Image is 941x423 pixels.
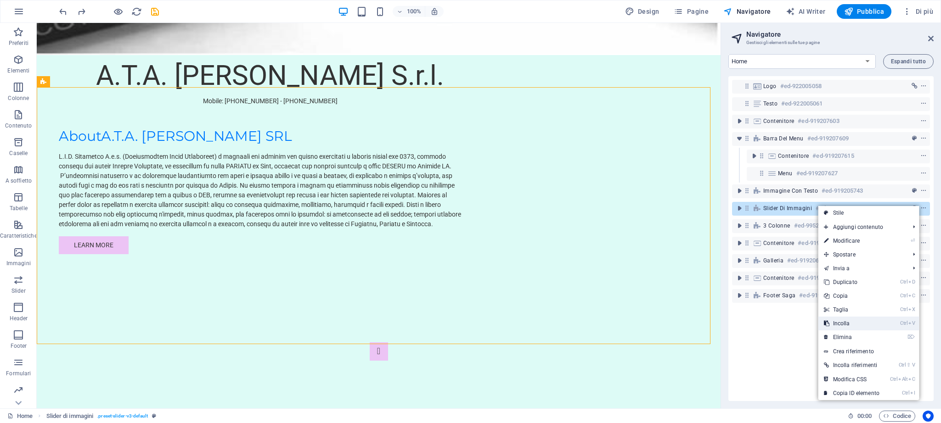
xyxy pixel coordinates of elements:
button: toggle-expand [734,203,745,214]
button: context-menu [919,150,928,161]
i: Annulla: Incolla (Ctrl+Z) [58,6,68,17]
button: Design [621,4,663,19]
i: Ctrl [900,293,907,299]
span: Footer Saga [763,292,795,299]
h6: #ed-969661135 [816,203,857,214]
nav: breadcrumb [46,411,156,422]
span: Galleria [763,257,783,264]
i: Ctrl [900,306,907,312]
p: Elementi [7,67,29,74]
i: ⏎ [911,238,915,244]
button: context-menu [919,238,928,249]
span: Fai clic per selezionare. Doppio clic per modificare [46,411,94,422]
span: Barra del menu [763,135,804,142]
span: Aggiungi contenuto [818,220,906,234]
p: Immagini [6,260,31,267]
button: Codice [879,411,915,422]
span: Espandi tutto [891,59,926,64]
button: save [149,6,160,17]
p: Slider [11,287,26,295]
span: Design [625,7,659,16]
a: CtrlCCopia [818,289,885,303]
i: V [908,320,915,326]
span: Contenitore [763,239,794,247]
span: Pagine [674,7,709,16]
button: context-menu [919,133,928,144]
span: AI Writer [786,7,826,16]
button: Di più [899,4,937,19]
p: Colonne [8,95,29,102]
i: C [908,376,915,382]
button: toggle-expand [734,273,745,284]
span: Codice [883,411,911,422]
i: Ctrl [900,279,907,285]
a: CtrlVIncolla [818,317,885,330]
a: Crea riferimento [818,345,919,358]
a: CtrlXTaglia [818,303,885,317]
p: Formulari [6,370,31,377]
button: toggle-expand [734,220,745,231]
span: Spostare [818,248,906,262]
i: D [908,279,915,285]
span: Contenitore [778,152,809,160]
button: context-menu [919,220,928,231]
h6: 100% [406,6,421,17]
span: Logo [763,83,777,90]
button: context-menu [919,290,928,301]
h6: #ed-922005058 [780,81,822,92]
button: Espandi tutto [883,54,934,69]
button: context-menu [919,116,928,127]
i: Questo elemento è un preset personalizzabile [152,413,156,418]
button: toggle-expand [749,150,760,161]
button: context-menu [919,185,928,196]
span: 3 colonne [763,222,790,229]
h6: #ed-919207609 [807,133,849,144]
h6: #ed-919206010 [798,238,839,249]
button: toggle-expand [734,116,745,127]
h6: #ed-919207627 [796,168,838,179]
h6: Tempo sessione [848,411,872,422]
a: CtrlDDuplicato [818,275,885,289]
button: undo [57,6,68,17]
p: Contenuto [5,122,32,129]
a: Ctrl⇧VIncolla riferimenti [818,358,885,372]
p: Tabelle [10,205,28,212]
span: Navigatore [723,7,771,16]
h6: #ed-922005061 [781,98,823,109]
button: Pagine [670,4,712,19]
span: Slider di immagini [763,205,812,212]
button: 100% [393,6,425,17]
i: ⌦ [907,334,915,340]
span: Di più [902,7,933,16]
button: toggle-expand [734,238,745,249]
i: Ctrl [900,320,907,326]
p: Footer [11,342,27,350]
i: V [912,362,915,368]
h6: #ed-919206295 [798,273,839,284]
button: context-menu [919,273,928,284]
a: ⏎Modificare [818,234,885,248]
button: Usercentrics [923,411,934,422]
div: Design (Ctrl+Alt+Y) [621,4,663,19]
p: Preferiti [9,39,28,47]
i: Quando ridimensioni, regola automaticamente il livello di zoom in modo che corrisponda al disposi... [430,7,439,16]
span: Testo [763,100,778,107]
button: link [910,81,919,92]
a: ⌦Elimina [818,330,885,344]
button: context-menu [919,203,928,214]
h6: #ed-919207615 [812,150,854,161]
button: preset [910,203,919,214]
button: toggle-expand [734,185,745,196]
span: Menu [778,170,793,177]
h2: Navigatore [746,30,934,39]
a: CtrlICopia ID elemento [818,386,885,400]
a: Fai clic per annullare la selezione. Doppio clic per aprire le pagine [7,411,33,422]
p: Header [10,315,28,322]
h6: #ed-919207603 [798,116,839,127]
button: toggle-expand [734,133,745,144]
i: Ctrl [890,376,897,382]
i: Ricarica la pagina [131,6,142,17]
span: 00 00 [857,411,872,422]
i: Salva (Ctrl+S) [150,6,160,17]
i: Ripeti: Aggiungi elemento (Ctrl+Y, ⌘+Y) [76,6,87,17]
